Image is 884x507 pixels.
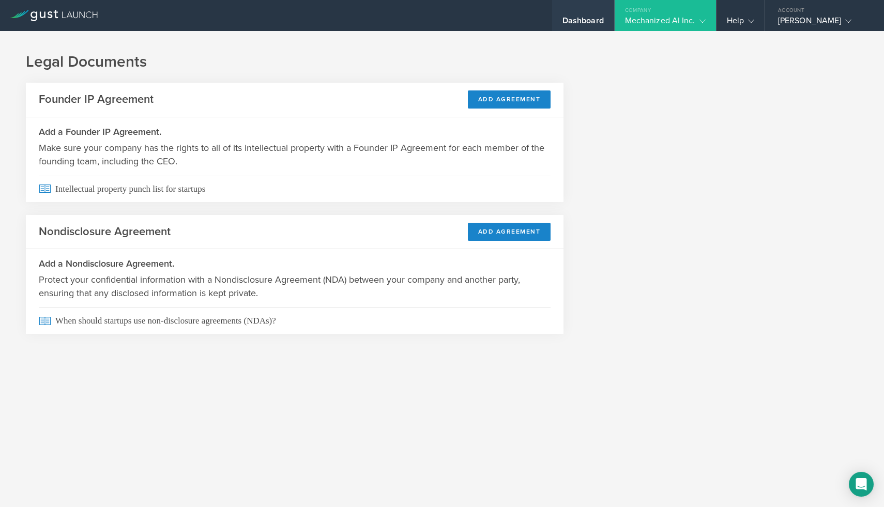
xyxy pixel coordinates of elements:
div: Mechanized AI Inc. [625,16,706,31]
span: When should startups use non-disclosure agreements (NDAs)? [39,308,551,334]
div: [PERSON_NAME] [778,16,866,31]
span: Intellectual property punch list for startups [39,176,551,202]
button: Add Agreement [468,90,551,109]
button: Add Agreement [468,223,551,241]
h2: Nondisclosure Agreement [39,224,171,239]
h2: Founder IP Agreement [39,92,154,107]
h3: Add a Nondisclosure Agreement. [39,257,551,270]
p: Protect your confidential information with a Nondisclosure Agreement (NDA) between your company a... [39,273,551,300]
div: Dashboard [562,16,604,31]
a: When should startups use non-disclosure agreements (NDAs)? [26,308,563,334]
a: Intellectual property punch list for startups [26,176,563,202]
div: Help [727,16,754,31]
h3: Add a Founder IP Agreement. [39,125,551,139]
h1: Legal Documents [26,52,858,72]
p: Make sure your company has the rights to all of its intellectual property with a Founder IP Agree... [39,141,551,168]
div: Open Intercom Messenger [849,472,874,497]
